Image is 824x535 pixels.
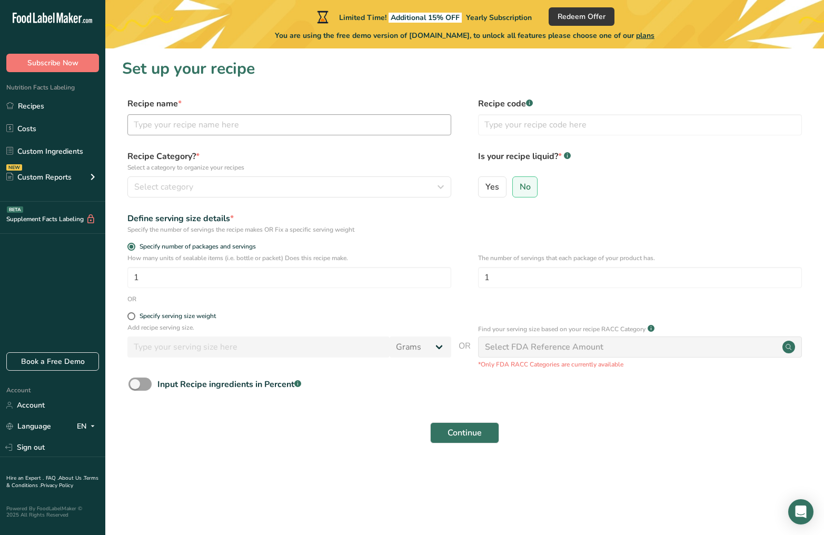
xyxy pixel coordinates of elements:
p: *Only FDA RACC Categories are currently available [478,360,802,369]
button: Subscribe Now [6,54,99,72]
span: Redeem Offer [558,11,605,22]
span: No [520,182,531,192]
p: Select a category to organize your recipes [127,163,451,172]
input: Type your recipe name here [127,114,451,135]
input: Type your recipe code here [478,114,802,135]
span: OR [459,340,471,369]
div: OR [127,294,136,304]
div: Specify serving size weight [140,312,216,320]
a: Hire an Expert . [6,474,44,482]
a: FAQ . [46,474,58,482]
a: Language [6,417,51,435]
div: EN [77,420,99,433]
div: Specify the number of servings the recipe makes OR Fix a specific serving weight [127,225,451,234]
div: Open Intercom Messenger [788,499,813,524]
p: Add recipe serving size. [127,323,451,332]
span: Select category [134,181,193,193]
label: Recipe name [127,97,451,110]
div: Select FDA Reference Amount [485,341,603,353]
p: How many units of sealable items (i.e. bottle or packet) Does this recipe make. [127,253,451,263]
div: Input Recipe ingredients in Percent [157,378,301,391]
p: Find your serving size based on your recipe RACC Category [478,324,646,334]
span: Yes [485,182,499,192]
button: Select category [127,176,451,197]
span: Specify number of packages and servings [135,243,256,251]
span: Continue [448,427,482,439]
p: The number of servings that each package of your product has. [478,253,802,263]
div: Custom Reports [6,172,72,183]
span: Subscribe Now [27,57,78,68]
label: Recipe code [478,97,802,110]
div: BETA [7,206,23,213]
div: NEW [6,164,22,171]
label: Recipe Category? [127,150,451,172]
span: Additional 15% OFF [389,13,462,23]
button: Continue [430,422,499,443]
label: Is your recipe liquid? [478,150,802,172]
div: Define serving size details [127,212,451,225]
a: Privacy Policy [41,482,73,489]
button: Redeem Offer [549,7,614,26]
div: Limited Time! [315,11,532,23]
a: Book a Free Demo [6,352,99,371]
span: Yearly Subscription [466,13,532,23]
input: Type your serving size here [127,336,390,358]
span: You are using the free demo version of [DOMAIN_NAME], to unlock all features please choose one of... [275,30,654,41]
div: Powered By FoodLabelMaker © 2025 All Rights Reserved [6,506,99,518]
a: About Us . [58,474,84,482]
h1: Set up your recipe [122,57,807,81]
span: plans [636,31,654,41]
a: Terms & Conditions . [6,474,98,489]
